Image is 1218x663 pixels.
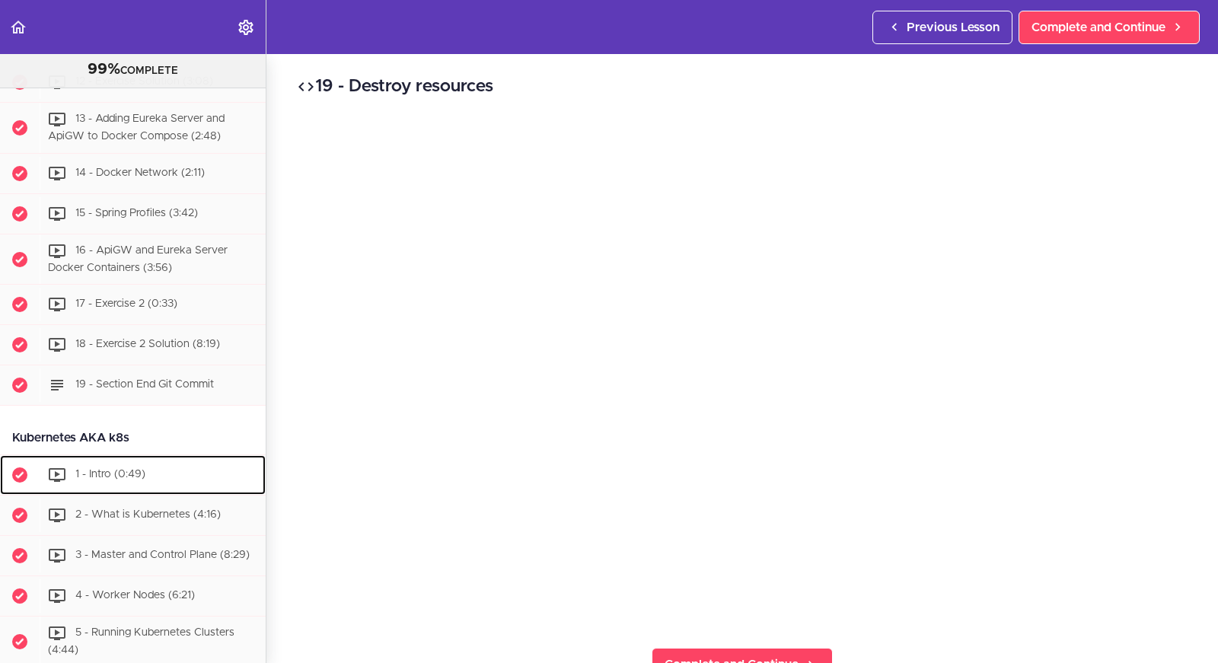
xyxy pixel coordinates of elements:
span: 2 - What is Kubernetes (4:16) [75,510,221,521]
span: 16 - ApiGW and Eureka Server Docker Containers (3:56) [48,245,228,273]
span: 4 - Worker Nodes (6:21) [75,591,195,601]
span: 1 - Intro (0:49) [75,470,145,480]
a: Previous Lesson [872,11,1012,44]
span: 19 - Section End Git Commit [75,380,214,390]
span: 14 - Docker Network (2:11) [75,167,205,178]
span: 5 - Running Kubernetes Clusters (4:44) [48,628,234,656]
span: 99% [88,62,120,77]
svg: Settings Menu [237,18,255,37]
span: 17 - Exercise 2 (0:33) [75,299,177,310]
span: 15 - Spring Profiles (3:42) [75,208,198,218]
h2: 19 - Destroy resources [297,74,1188,100]
svg: Back to course curriculum [9,18,27,37]
span: Previous Lesson [907,18,1000,37]
span: 13 - Adding Eureka Server and ApiGW to Docker Compose (2:48) [48,113,225,142]
span: Complete and Continue [1031,18,1165,37]
div: COMPLETE [19,60,247,80]
a: Complete and Continue [1019,11,1200,44]
span: 3 - Master and Control Plane (8:29) [75,550,250,561]
span: 18 - Exercise 2 Solution (8:19) [75,339,220,350]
